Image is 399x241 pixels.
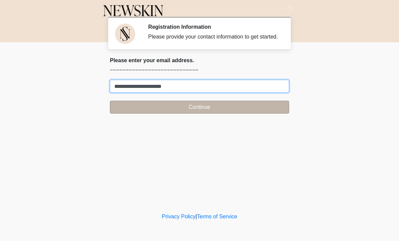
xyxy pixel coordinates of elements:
button: Continue [110,101,289,114]
a: | [195,214,197,219]
img: Newskin Logo [103,5,163,17]
h2: Please enter your email address. [110,57,289,64]
a: Terms of Service [197,214,237,219]
h2: Registration Information [148,24,279,30]
p: ~~~~~~~~~~~~~~~~~~~~~~~~~~~~ [110,66,289,74]
a: Privacy Policy [162,214,196,219]
img: Agent Avatar [115,24,135,44]
div: Please provide your contact information to get started. [148,33,279,41]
